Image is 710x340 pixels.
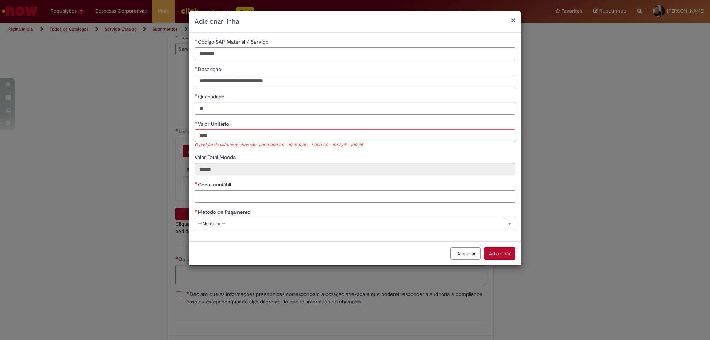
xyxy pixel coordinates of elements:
input: Valor Total Moeda [195,163,515,175]
span: Necessários [195,209,198,212]
span: Código SAP Material / Serviço [198,38,270,45]
button: Fechar modal [511,16,515,24]
span: Obrigatório Preenchido [195,94,198,97]
input: Descrição [195,75,515,87]
input: Quantidade [195,102,515,115]
span: -- Nenhum -- [198,218,500,230]
span: Somente leitura - Valor Total Moeda [195,154,237,161]
span: Conta contábil [198,181,233,188]
span: Descrição [198,66,223,73]
span: Obrigatório Preenchido [195,66,198,69]
span: Método de Pagamento [198,209,252,215]
button: Cancelar [450,247,481,260]
input: Conta contábil [195,190,515,203]
span: Necessários [195,182,198,185]
div: O padrão de valores aceitos são: 1.000.000,00 - 10.000,00 - 1.000,00 - 1042,35 - 100,25 [195,142,515,148]
input: Código SAP Material / Serviço [195,47,515,60]
span: Obrigatório Preenchido [195,121,198,124]
span: Obrigatório Preenchido [195,39,198,42]
input: Valor Unitário [195,129,515,142]
h2: Adicionar linha [195,17,515,27]
button: Adicionar [484,247,515,260]
span: Quantidade [198,93,226,100]
span: Valor Unitário [198,121,230,127]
